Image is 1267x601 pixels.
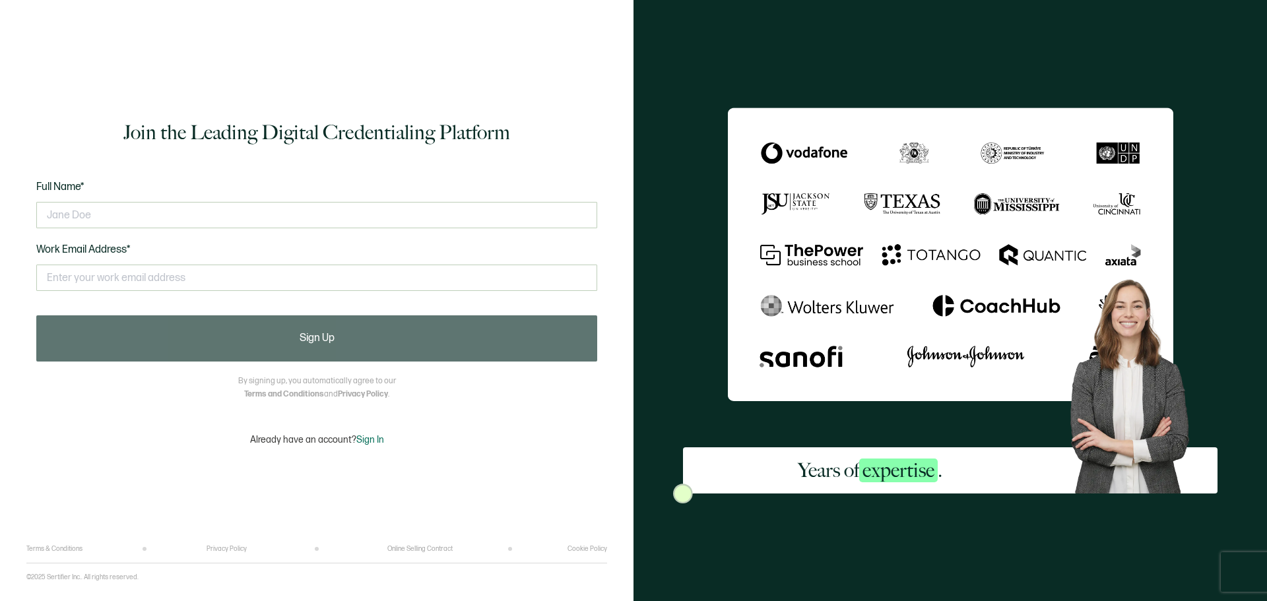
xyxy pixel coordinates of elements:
[250,434,384,445] p: Already have an account?
[673,484,693,503] img: Sertifier Signup
[1057,269,1218,493] img: Sertifier Signup - Years of <span class="strong-h">expertise</span>. Hero
[356,434,384,445] span: Sign In
[36,243,131,256] span: Work Email Address*
[36,315,597,362] button: Sign Up
[36,181,84,193] span: Full Name*
[36,265,597,291] input: Enter your work email address
[123,119,510,146] h1: Join the Leading Digital Credentialing Platform
[387,545,453,553] a: Online Selling Contract
[859,459,938,482] span: expertise
[338,389,388,399] a: Privacy Policy
[728,108,1173,401] img: Sertifier Signup - Years of <span class="strong-h">expertise</span>.
[244,389,324,399] a: Terms and Conditions
[798,457,942,484] h2: Years of .
[207,545,247,553] a: Privacy Policy
[238,375,396,401] p: By signing up, you automatically agree to our and .
[568,545,607,553] a: Cookie Policy
[26,573,139,581] p: ©2025 Sertifier Inc.. All rights reserved.
[300,333,335,344] span: Sign Up
[26,545,82,553] a: Terms & Conditions
[36,202,597,228] input: Jane Doe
